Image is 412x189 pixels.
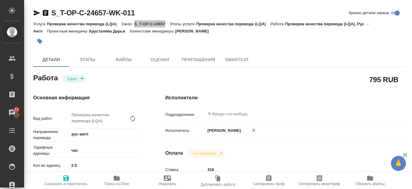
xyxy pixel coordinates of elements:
button: Добавить тэг [33,35,46,48]
button: Open [138,134,139,135]
input: ✎ Введи что-нибудь [69,161,141,170]
div: Сдан [188,149,225,157]
p: Услуга [33,22,47,26]
h2: Работа [33,72,58,83]
span: Кратко детали заказа [349,10,389,16]
p: Вид работ [33,116,69,122]
p: Подразделение [165,112,205,118]
span: Уведомить [158,182,176,186]
a: S_T-OP-C-24657 [134,21,170,26]
p: S_T-OP-C-24657 [134,22,170,26]
p: Работа [271,22,285,26]
p: [PERSON_NAME] [175,29,213,33]
span: Обновить файлы [356,182,385,186]
h4: Исполнители [165,94,405,101]
span: Детали [37,56,66,64]
button: Дублировать работу [193,172,243,189]
button: Сдан [65,76,78,81]
p: Ставка [165,167,205,173]
input: ✎ Введи что-нибудь [207,110,363,118]
span: Дублировать работу [201,182,235,187]
span: Скопировать бриф [253,182,284,186]
button: Скопировать мини-бриф [294,172,345,189]
button: 🙏 [391,156,406,171]
button: Скопировать ссылку [42,9,49,17]
span: Папка на Drive [104,182,129,186]
span: Приглашения [182,56,215,64]
a: 12 [2,105,23,120]
span: Этапы [73,56,102,64]
button: Папка на Drive [91,172,142,189]
p: Исполнитель [165,128,205,134]
span: 12 [11,107,22,113]
p: Этапы услуги [170,22,196,26]
button: Уведомить [142,172,193,189]
p: Заказ: [121,22,134,26]
span: SmartCat [223,56,252,64]
button: Open [382,113,383,115]
span: 🙏 [393,157,404,170]
p: Кол-во единиц [33,163,69,169]
h4: Оплата [165,150,183,157]
span: Оценки [145,56,174,64]
button: Обновить файлы [345,172,395,189]
span: Скопировать мини-бриф [299,182,340,186]
p: Проверка качества перевода (LQA) [47,22,121,26]
button: Скопировать ссылку для ЯМессенджера [33,9,40,17]
span: Файлы [109,56,138,64]
h4: Основная информация [33,94,141,101]
button: Скопировать бриф [243,172,294,189]
div: Сдан [62,75,86,83]
p: [PERSON_NAME] [205,128,241,134]
p: Клиентские менеджеры [130,29,175,33]
p: Тарифные единицы [33,144,69,156]
span: Сохранить и пересчитать [45,182,87,186]
p: Проектный менеджер [47,29,89,33]
button: Удалить исполнителя [247,124,260,137]
button: Не оплачена [191,151,218,156]
p: Направление перевода [33,129,69,141]
button: Сохранить и пересчитать [41,172,91,189]
a: S_T-OP-C-24657-WK-011 [51,9,135,17]
p: Проверка качества перевода (LQA) [196,22,270,26]
div: час [69,145,141,156]
p: Хрусталёва Дарья [89,29,130,33]
input: ✎ Введи что-нибудь [205,165,385,174]
h2: 795 RUB [369,74,398,85]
